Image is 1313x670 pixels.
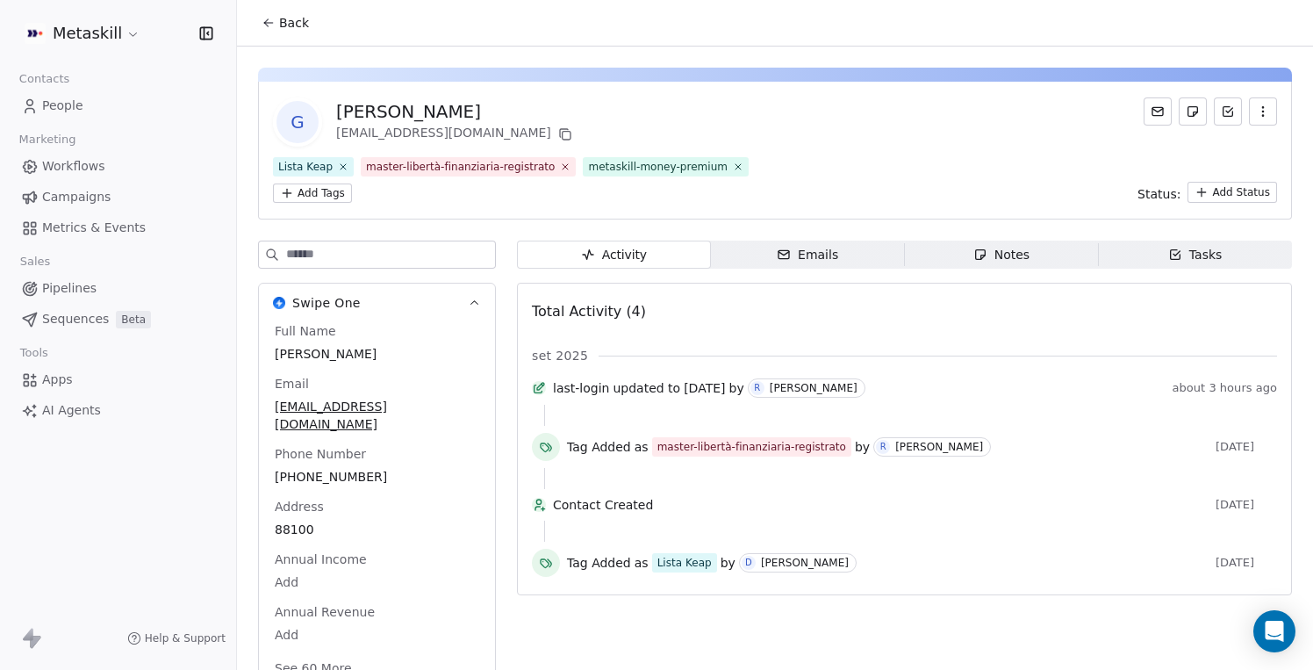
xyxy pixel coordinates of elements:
[145,631,226,645] span: Help & Support
[657,555,712,571] div: Lista Keap
[1187,182,1277,203] button: Add Status
[276,101,319,143] span: G
[532,347,588,364] span: set 2025
[1216,556,1277,570] span: [DATE]
[855,438,870,456] span: by
[14,305,222,334] a: SequencesBeta
[259,284,495,322] button: Swipe OneSwipe One
[116,311,151,328] span: Beta
[42,97,83,115] span: People
[271,445,370,463] span: Phone Number
[895,441,983,453] div: [PERSON_NAME]
[42,401,101,420] span: AI Agents
[635,438,649,456] span: as
[271,322,340,340] span: Full Name
[42,371,73,389] span: Apps
[1168,246,1223,264] div: Tasks
[42,188,111,206] span: Campaigns
[275,468,479,486] span: [PHONE_NUMBER]
[275,573,479,591] span: Add
[271,551,370,568] span: Annual Income
[14,274,222,303] a: Pipelines
[973,246,1030,264] div: Notes
[745,556,752,570] div: D
[721,554,735,572] span: by
[14,213,222,242] a: Metrics & Events
[336,99,576,124] div: [PERSON_NAME]
[532,303,646,320] span: Total Activity (4)
[1216,440,1277,454] span: [DATE]
[567,554,631,572] span: Tag Added
[42,279,97,298] span: Pipelines
[12,340,55,366] span: Tools
[1173,381,1277,395] span: about 3 hours ago
[14,91,222,120] a: People
[14,152,222,181] a: Workflows
[279,14,309,32] span: Back
[553,379,609,397] span: last-login
[21,18,144,48] button: Metaskill
[14,396,222,425] a: AI Agents
[761,557,849,569] div: [PERSON_NAME]
[657,439,846,455] div: master-libertà-finanziaria-registrato
[14,365,222,394] a: Apps
[336,124,576,145] div: [EMAIL_ADDRESS][DOMAIN_NAME]
[42,157,105,176] span: Workflows
[684,379,725,397] span: [DATE]
[127,631,226,645] a: Help & Support
[770,382,857,394] div: [PERSON_NAME]
[292,294,361,312] span: Swipe One
[567,438,631,456] span: Tag Added
[1216,498,1277,512] span: [DATE]
[42,310,109,328] span: Sequences
[25,23,46,44] img: AVATAR%20METASKILL%20-%20Colori%20Positivo.png
[273,184,352,203] button: Add Tags
[777,246,838,264] div: Emails
[613,379,680,397] span: updated to
[12,249,58,275] span: Sales
[14,183,222,212] a: Campaigns
[754,381,760,395] div: R
[11,66,77,92] span: Contacts
[271,375,312,393] span: Email
[1137,185,1180,203] span: Status:
[271,603,378,621] span: Annual Revenue
[553,496,1209,514] span: Contact Created
[275,398,479,433] span: [EMAIL_ADDRESS][DOMAIN_NAME]
[273,297,285,309] img: Swipe One
[275,626,479,644] span: Add
[588,159,728,175] div: metaskill-money-premium
[11,126,83,153] span: Marketing
[42,219,146,237] span: Metrics & Events
[275,521,479,538] span: 88100
[278,159,333,175] div: Lista Keap
[251,7,319,39] button: Back
[53,22,122,45] span: Metaskill
[880,440,886,454] div: R
[275,345,479,363] span: [PERSON_NAME]
[1253,610,1295,652] div: Open Intercom Messenger
[271,498,327,515] span: Address
[366,159,555,175] div: master-libertà-finanziaria-registrato
[635,554,649,572] span: as
[729,379,744,397] span: by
